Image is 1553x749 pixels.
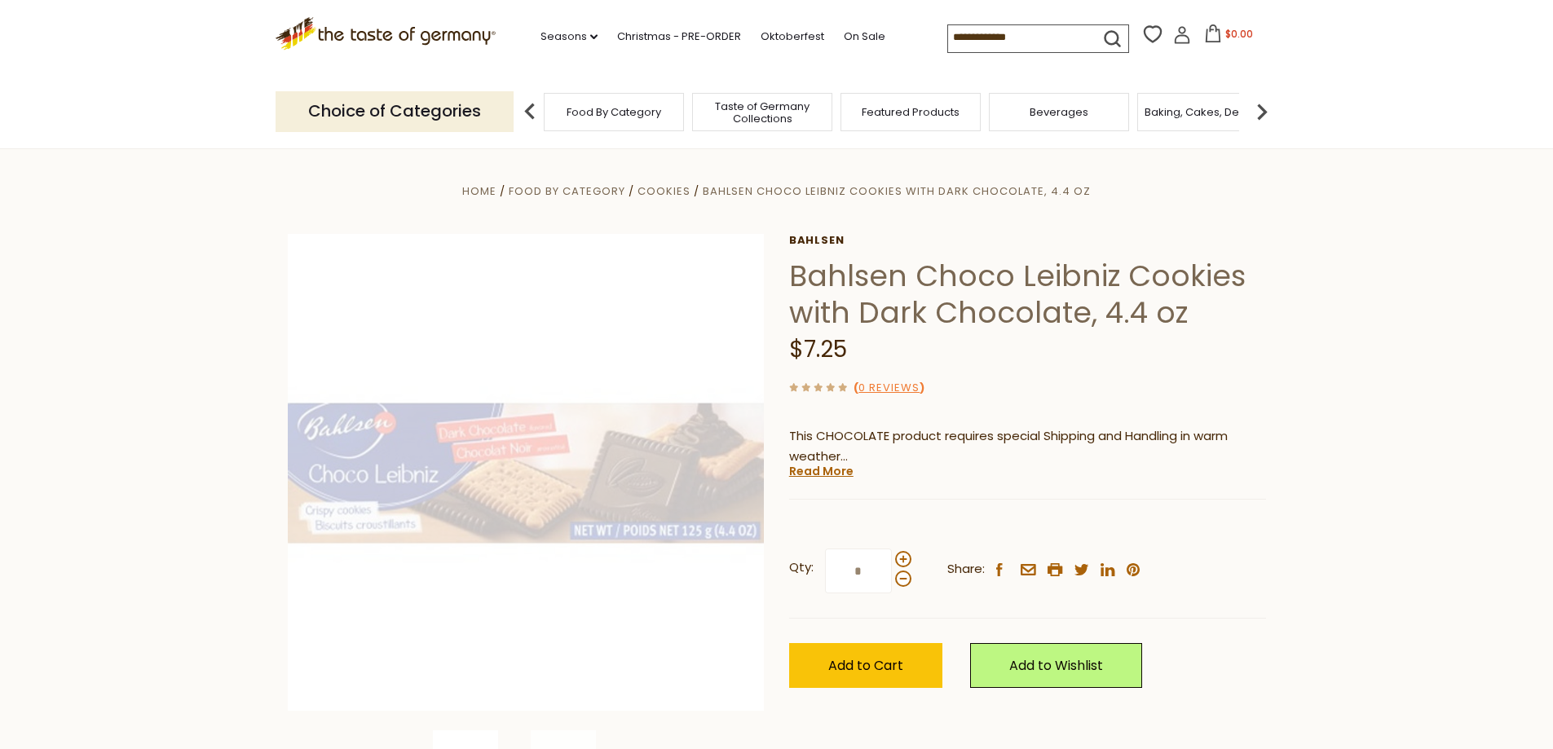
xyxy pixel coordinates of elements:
[617,28,741,46] a: Christmas - PRE-ORDER
[703,183,1091,199] a: Bahlsen Choco Leibniz Cookies with Dark Chocolate, 4.4 oz
[789,463,854,479] a: Read More
[276,91,514,131] p: Choice of Categories
[854,380,924,395] span: ( )
[970,643,1142,688] a: Add to Wishlist
[761,28,824,46] a: Oktoberfest
[844,28,885,46] a: On Sale
[1194,24,1264,49] button: $0.00
[789,258,1266,331] h1: Bahlsen Choco Leibniz Cookies with Dark Chocolate, 4.4 oz
[825,549,892,593] input: Qty:
[1246,95,1278,128] img: next arrow
[514,95,546,128] img: previous arrow
[540,28,598,46] a: Seasons
[462,183,496,199] a: Home
[789,557,814,578] strong: Qty:
[789,426,1266,467] p: This CHOCOLATE product requires special Shipping and Handling in warm weather
[509,183,625,199] a: Food By Category
[858,380,920,397] a: 0 Reviews
[789,234,1266,247] a: Bahlsen
[1225,27,1253,41] span: $0.00
[828,656,903,675] span: Add to Cart
[638,183,690,199] a: Cookies
[1145,106,1271,118] a: Baking, Cakes, Desserts
[862,106,960,118] a: Featured Products
[789,643,942,688] button: Add to Cart
[288,234,765,711] img: Bahlsen Choco Leibniz Cookies with Dark Chocolate, 4.4 oz
[1030,106,1088,118] a: Beverages
[947,559,985,579] span: Share:
[697,100,827,125] a: Taste of Germany Collections
[789,333,847,365] span: $7.25
[567,106,661,118] a: Food By Category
